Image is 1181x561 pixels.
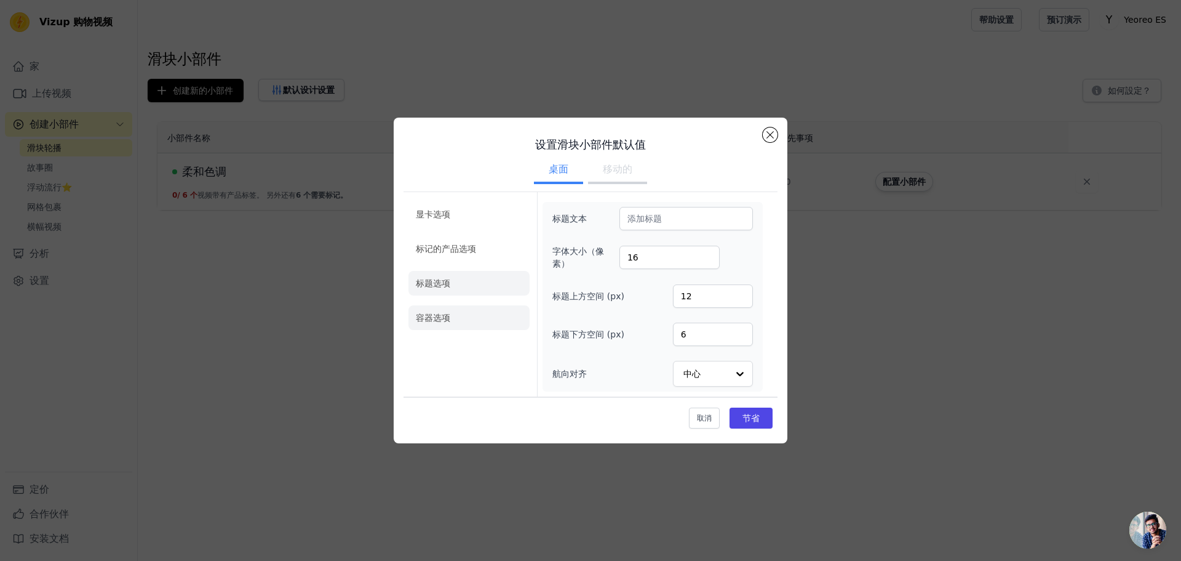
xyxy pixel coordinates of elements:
a: 开放式聊天 [1129,512,1166,549]
font: 标题上方空间 (px) [552,291,624,301]
font: 显卡选项 [416,209,450,219]
input: 添加标题 [619,207,753,230]
font: 取消 [697,414,712,422]
font: 标题选项 [416,278,450,288]
font: 节省 [742,413,760,423]
font: 航向对齐 [552,369,587,379]
font: 设置滑块小部件默认值 [535,138,646,151]
font: 桌面 [549,163,568,175]
button: 关闭模式 [763,127,777,142]
font: 容器选项 [416,313,450,323]
font: 标题文本 [552,214,587,224]
font: 字体大小（像素） [552,246,604,268]
font: 移动的 [603,163,632,175]
font: 标题下方空间 (px) [552,329,624,339]
font: 标记的产品选项 [416,244,476,254]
